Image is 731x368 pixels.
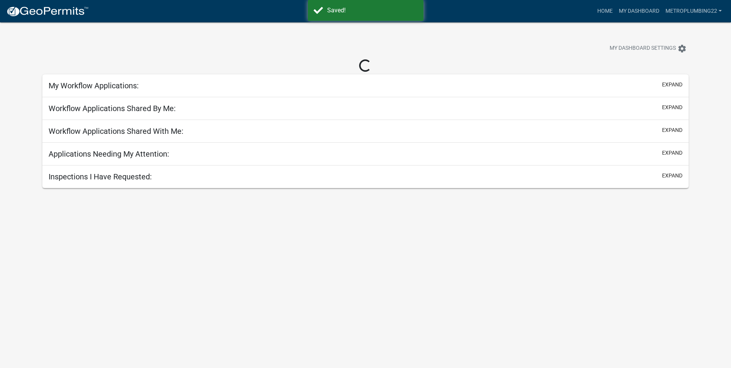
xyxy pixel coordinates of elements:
[662,126,682,134] button: expand
[49,81,139,90] h5: My Workflow Applications:
[662,4,725,19] a: metroplumbing22
[662,81,682,89] button: expand
[616,4,662,19] a: My Dashboard
[49,149,169,159] h5: Applications Needing My Attention:
[662,103,682,111] button: expand
[49,172,152,181] h5: Inspections I Have Requested:
[327,6,418,15] div: Saved!
[603,41,693,56] button: My Dashboard Settingssettings
[662,172,682,180] button: expand
[594,4,616,19] a: Home
[49,127,183,136] h5: Workflow Applications Shared With Me:
[49,104,176,113] h5: Workflow Applications Shared By Me:
[662,149,682,157] button: expand
[610,44,676,53] span: My Dashboard Settings
[677,44,687,53] i: settings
